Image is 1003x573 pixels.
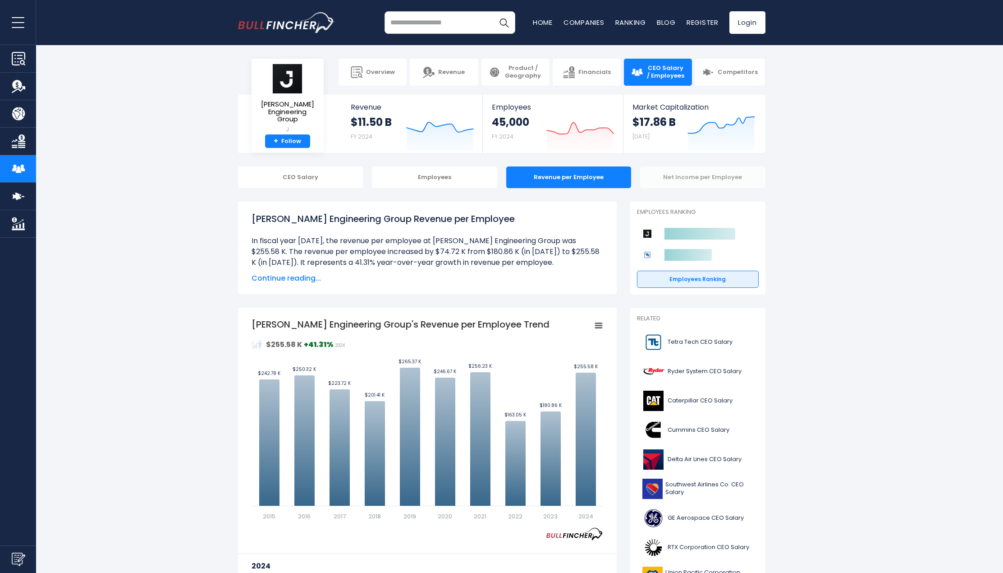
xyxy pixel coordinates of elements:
img: CAT logo [642,391,665,411]
span: Southwest Airlines Co. CEO Salary [665,481,753,496]
a: Financials [553,59,621,86]
text: $256.23 K [468,363,492,370]
span: Tetra Tech CEO Salary [668,338,733,346]
strong: $11.50 B [351,115,392,129]
span: Product / Geography [504,65,542,80]
strong: $255.58 K [266,339,302,350]
text: 2024 [578,512,593,521]
img: R logo [642,361,665,382]
text: 2015 [263,512,275,521]
img: Tetra Tech competitors logo [641,249,653,261]
div: Employees [372,166,497,188]
p: Employees Ranking [637,208,759,216]
tspan: [PERSON_NAME] Engineering Group's Revenue per Employee Trend [252,318,550,331]
a: Companies [563,18,605,27]
a: Southwest Airlines Co. CEO Salary [637,476,759,501]
span: Caterpillar CEO Salary [668,397,733,405]
svg: Jacobs Engineering Group's Revenue per Employee Trend [252,318,603,521]
a: Cummins CEO Salary [637,418,759,443]
a: RTX Corporation CEO Salary [637,535,759,560]
strong: 45,000 [492,115,529,129]
span: Employees [492,103,614,111]
img: DAL logo [642,449,665,470]
small: J [259,125,316,134]
img: LUV logo [642,479,663,499]
span: Ryder System CEO Salary [668,368,742,375]
a: Tetra Tech CEO Salary [637,330,759,355]
text: 2017 [333,512,345,521]
small: FY 2024 [492,133,513,140]
h3: 2024 [252,560,603,572]
img: GE logo [642,508,665,528]
span: RTX Corporation CEO Salary [668,544,749,551]
img: Jacobs Engineering Group competitors logo [641,228,653,240]
text: $246.67 K [434,368,457,375]
text: $223.72 K [328,380,351,387]
img: CMI logo [642,420,665,440]
span: Continue reading... [252,273,603,284]
text: 2022 [508,512,522,521]
text: 2023 [543,512,558,521]
img: RTX logo [642,537,665,558]
a: Blog [657,18,676,27]
img: TTEK logo [642,332,665,352]
span: Market Capitalization [632,103,755,111]
a: Employees Ranking [637,271,759,288]
span: Cummins CEO Salary [668,426,729,434]
text: $265.37 K [398,358,421,365]
img: bullfincher logo [238,12,335,33]
div: Revenue per Employee [506,166,632,188]
text: $255.58 K [573,363,598,370]
div: CEO Salary [238,166,363,188]
a: GE Aerospace CEO Salary [637,506,759,531]
a: [PERSON_NAME] Engineering Group J [258,63,317,134]
text: 2016 [298,512,311,521]
span: Revenue [438,69,465,76]
span: Financials [578,69,611,76]
a: Revenue [410,59,478,86]
text: 2018 [368,512,381,521]
strong: + [274,137,278,145]
small: FY 2024 [351,133,372,140]
span: CEO Salary / Employees [646,65,685,80]
a: CEO Salary / Employees [624,59,692,86]
a: Product / Geography [481,59,550,86]
span: Delta Air Lines CEO Salary [668,456,742,463]
img: RevenuePerEmployee.svg [252,339,262,350]
p: Related [637,315,759,323]
li: In fiscal year [DATE], the revenue per employee at [PERSON_NAME] Engineering Group was $255.58 K.... [252,236,603,268]
a: Ranking [615,18,646,27]
div: Net Income per Employee [640,166,765,188]
a: +Follow [265,134,310,148]
a: Revenue $11.50 B FY 2024 [342,95,483,153]
text: $163.05 K [504,411,527,418]
a: Login [729,11,765,34]
text: $201.41 K [365,392,385,398]
span: [PERSON_NAME] Engineering Group [259,101,316,123]
text: 2020 [438,512,452,521]
a: Competitors [695,59,765,86]
strong: $17.86 B [632,115,676,129]
small: [DATE] [632,133,650,140]
text: $180.86 K [539,402,562,409]
a: Employees 45,000 FY 2024 [483,95,623,153]
span: GE Aerospace CEO Salary [668,514,744,522]
text: 2021 [474,512,486,521]
strong: +41.31% [304,339,334,350]
a: Market Capitalization $17.86 B [DATE] [623,95,764,153]
text: $242.78 K [258,370,281,377]
a: Caterpillar CEO Salary [637,388,759,413]
a: Overview [339,59,407,86]
a: Home [533,18,553,27]
span: Overview [366,69,395,76]
text: $250.32 K [293,366,316,373]
button: Search [493,11,515,34]
a: Go to homepage [238,12,335,33]
span: Competitors [718,69,758,76]
a: Delta Air Lines CEO Salary [637,447,759,472]
span: 2024 [335,343,345,348]
a: Ryder System CEO Salary [637,359,759,384]
text: 2019 [403,512,416,521]
a: Register [687,18,719,27]
span: Revenue [351,103,474,111]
